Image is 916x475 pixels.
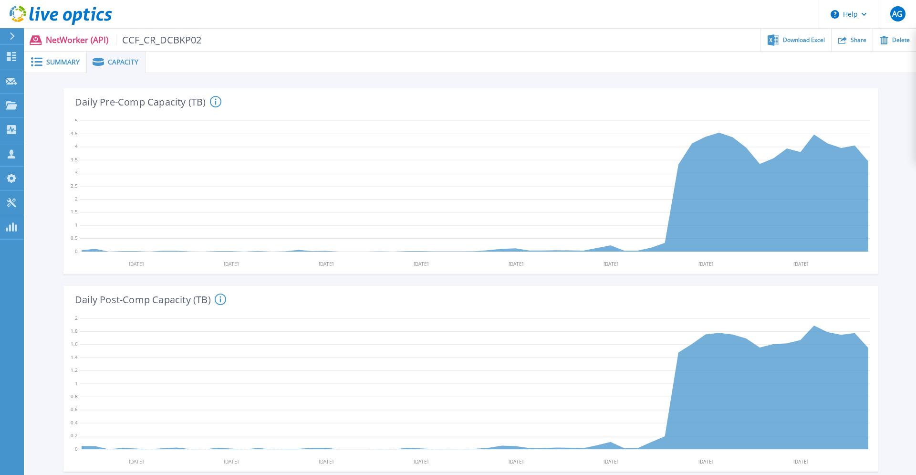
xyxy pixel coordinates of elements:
text: [DATE] [509,458,524,465]
text: [DATE] [319,261,334,267]
text: 1.4 [71,354,78,360]
text: [DATE] [794,261,809,267]
text: [DATE] [604,261,619,267]
text: [DATE] [319,458,334,465]
span: Capacity [108,59,138,65]
text: 4 [75,143,78,149]
text: [DATE] [129,261,144,267]
text: 2 [75,195,78,202]
text: 0 [75,445,78,452]
text: [DATE] [699,458,714,465]
text: 1 [75,380,78,387]
text: [DATE] [794,458,809,465]
text: 1.8 [71,327,78,334]
h4: Daily Pre-Comp Capacity (TB) [75,96,221,107]
span: Share [851,37,866,43]
span: AG [892,10,903,18]
span: CCF_CR_DCBKP02 [116,34,202,45]
text: 0.4 [71,419,78,426]
text: 2.5 [71,182,78,189]
text: [DATE] [129,458,144,465]
text: 0 [75,248,78,254]
text: [DATE] [414,458,429,465]
text: 0.5 [71,234,78,241]
text: 2 [75,315,78,321]
text: [DATE] [604,458,619,465]
text: [DATE] [224,458,239,465]
text: [DATE] [699,261,714,267]
text: 0.2 [71,432,78,439]
text: 3 [75,169,78,176]
h4: Daily Post-Comp Capacity (TB) [75,294,226,305]
text: 1.5 [71,208,78,215]
text: 1 [75,222,78,228]
span: Download Excel [783,37,825,43]
text: [DATE] [414,261,429,267]
text: 4.5 [71,130,78,137]
text: [DATE] [224,261,239,267]
p: NetWorker (API) [46,34,202,45]
text: 1.2 [71,367,78,373]
text: [DATE] [509,261,524,267]
text: 5 [75,117,78,124]
text: 3.5 [71,156,78,163]
text: 1.6 [71,340,78,347]
text: 0.8 [71,393,78,400]
span: Summary [46,59,80,65]
text: 0.6 [71,406,78,412]
span: Delete [892,37,910,43]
